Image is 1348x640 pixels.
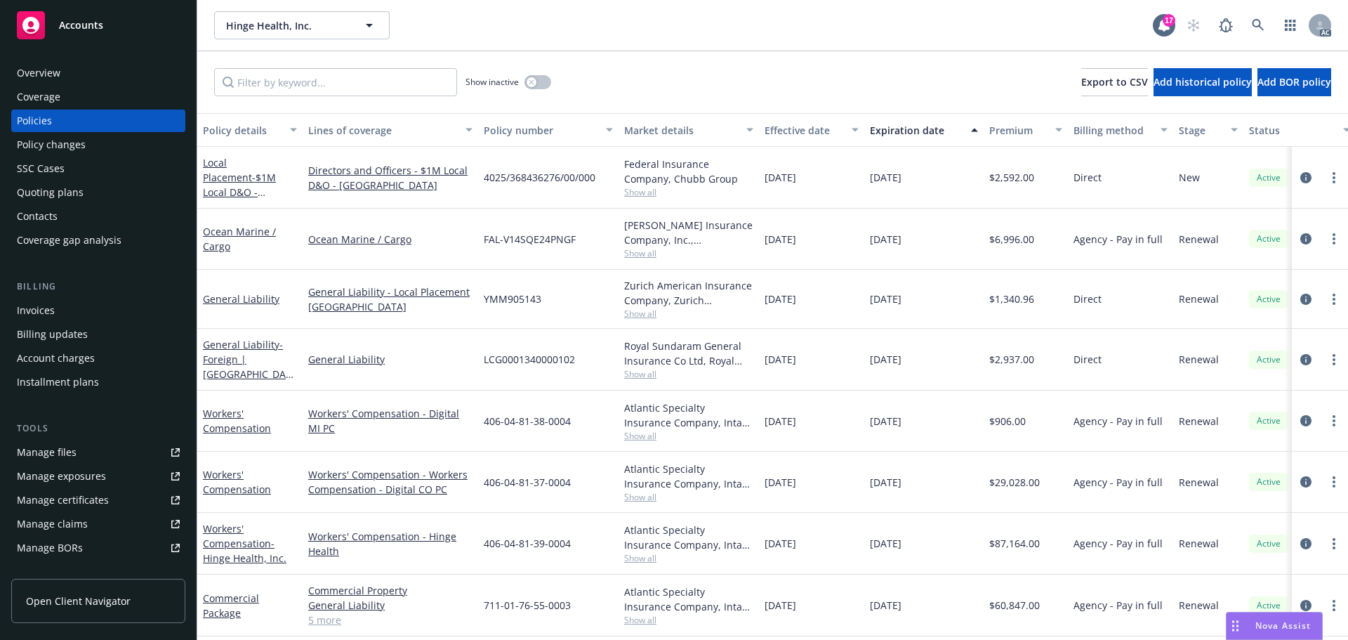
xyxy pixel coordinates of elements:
button: Effective date [759,113,864,147]
button: Stage [1173,113,1243,147]
span: [DATE] [870,414,901,429]
div: Billing updates [17,323,88,346]
span: FAL-V14SQE24PNGF [484,232,576,247]
a: Workers' Compensation [203,468,271,496]
a: Workers' Compensation - Hinge Health [308,529,473,559]
span: Active [1255,171,1283,184]
span: Nova Assist [1255,620,1311,632]
button: Lines of coverage [303,113,478,147]
div: Zurich American Insurance Company, Zurich Insurance Group [624,278,753,308]
div: 17 [1163,14,1175,27]
a: Workers' Compensation - Digital MI PC [308,406,473,436]
div: Manage certificates [17,489,109,511]
div: Installment plans [17,371,99,393]
a: more [1326,597,1342,614]
span: Active [1255,353,1283,366]
a: Billing updates [11,323,185,346]
div: Atlantic Specialty Insurance Company, Intact Insurance [624,523,753,552]
div: Invoices [17,299,55,322]
span: - Foreign | [GEOGRAPHIC_DATA] Local General Liability [203,338,293,410]
span: Direct [1073,352,1102,367]
span: Show all [624,247,753,259]
span: Show all [624,491,753,503]
a: Overview [11,62,185,84]
span: Direct [1073,170,1102,185]
a: circleInformation [1297,291,1314,308]
a: 5 more [308,613,473,627]
span: Agency - Pay in full [1073,232,1163,247]
a: Local Placement [203,156,291,228]
a: Account charges [11,347,185,370]
span: Active [1255,537,1283,550]
div: Atlantic Specialty Insurance Company, Intact Insurance [624,585,753,614]
span: Show inactive [465,76,519,88]
a: Directors and Officers - $1M Local D&O - [GEOGRAPHIC_DATA] [308,163,473,192]
a: circleInformation [1297,474,1314,490]
div: Account charges [17,347,95,370]
a: Installment plans [11,371,185,393]
a: Manage certificates [11,489,185,511]
span: Renewal [1179,414,1219,429]
button: Add BOR policy [1257,68,1331,96]
a: circleInformation [1297,351,1314,368]
a: Manage claims [11,513,185,535]
a: General Liability [203,338,291,410]
div: Coverage [17,86,60,108]
span: Active [1255,599,1283,612]
div: Federal Insurance Company, Chubb Group [624,157,753,186]
span: [DATE] [765,352,796,367]
a: more [1326,412,1342,429]
button: Expiration date [864,113,984,147]
a: Accounts [11,6,185,45]
span: Agency - Pay in full [1073,598,1163,613]
div: Drag to move [1227,613,1244,639]
a: Manage BORs [11,537,185,559]
span: Hinge Health, Inc. [226,18,348,33]
a: circleInformation [1297,535,1314,552]
span: [DATE] [765,598,796,613]
span: $1,340.96 [989,292,1034,306]
div: Lines of coverage [308,123,457,138]
span: Active [1255,233,1283,245]
div: [PERSON_NAME] Insurance Company, Inc., [PERSON_NAME] Group, [PERSON_NAME] Cargo [624,218,753,247]
span: [DATE] [765,536,796,551]
span: Agency - Pay in full [1073,414,1163,429]
span: Show all [624,308,753,320]
a: Workers' Compensation - Workers Compensation - Digital CO PC [308,467,473,497]
a: General Liability [308,352,473,367]
span: YMM905143 [484,292,541,306]
div: Atlantic Specialty Insurance Company, Intact Insurance [624,400,753,430]
span: Active [1255,476,1283,488]
span: Renewal [1179,536,1219,551]
span: Renewal [1179,232,1219,247]
div: Quoting plans [17,181,84,204]
span: New [1179,170,1200,185]
a: SSC Cases [11,157,185,180]
div: Policy number [484,123,597,138]
span: Open Client Navigator [26,594,131,608]
span: $6,996.00 [989,232,1034,247]
a: circleInformation [1297,597,1314,614]
span: Active [1255,414,1283,427]
span: Agency - Pay in full [1073,475,1163,490]
a: more [1326,230,1342,247]
div: Billing [11,280,185,294]
a: Report a Bug [1212,11,1240,39]
a: General Liability - Local Placement [GEOGRAPHIC_DATA] [308,285,473,314]
span: [DATE] [765,232,796,247]
span: Show all [624,368,753,380]
span: $60,847.00 [989,598,1040,613]
span: [DATE] [765,475,796,490]
a: Search [1244,11,1272,39]
span: Direct [1073,292,1102,306]
button: Hinge Health, Inc. [214,11,390,39]
span: [DATE] [870,170,901,185]
div: Effective date [765,123,843,138]
a: Invoices [11,299,185,322]
a: Manage exposures [11,465,185,488]
span: Export to CSV [1081,75,1148,89]
span: [DATE] [765,170,796,185]
button: Policy number [478,113,619,147]
span: Add historical policy [1154,75,1252,89]
span: - Hinge Health, Inc. [203,537,286,565]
